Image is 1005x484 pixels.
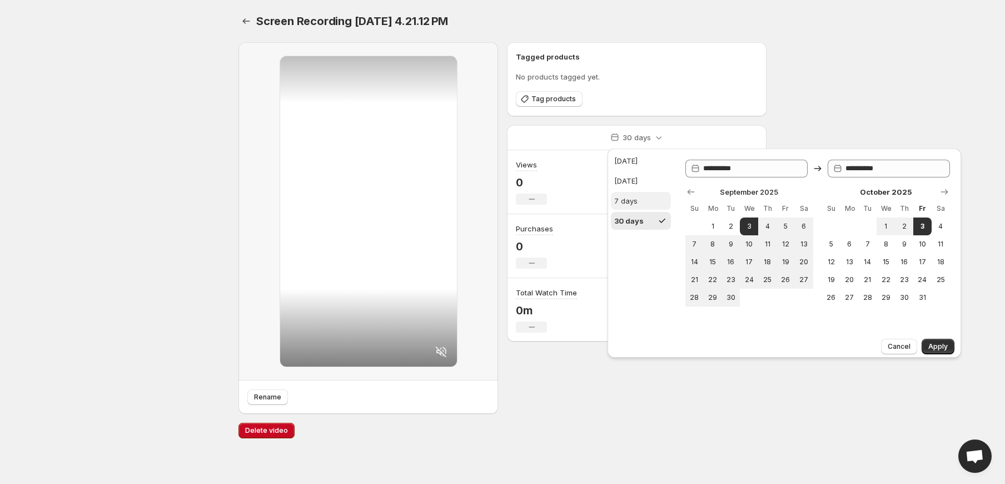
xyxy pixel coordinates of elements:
[888,342,911,351] span: Cancel
[740,271,758,289] button: Wednesday September 24 2025
[726,275,735,284] span: 23
[758,200,777,218] th: Thursday
[704,271,722,289] button: Monday September 22 2025
[777,235,795,253] button: Friday September 12 2025
[758,271,777,289] button: Thursday September 25 2025
[881,240,890,249] span: 8
[795,235,813,253] button: Saturday September 13 2025
[690,258,699,266] span: 14
[516,287,577,298] h3: Total Watch Time
[744,204,754,213] span: We
[740,200,758,218] th: Wednesday
[722,271,740,289] button: Tuesday September 23 2025
[863,275,872,284] span: 21
[918,275,927,284] span: 24
[254,393,281,402] span: Rename
[918,293,927,302] span: 31
[685,200,704,218] th: Sunday
[958,439,992,473] div: Open chat
[516,159,537,170] h3: Views
[781,222,790,231] span: 5
[683,184,699,200] button: Show previous month, August 2025
[777,218,795,235] button: Friday September 5 2025
[827,240,836,249] span: 5
[238,13,254,29] button: Settings
[795,271,813,289] button: Saturday September 27 2025
[740,253,758,271] button: Wednesday September 17 2025
[877,271,895,289] button: Wednesday October 22 2025
[781,258,790,266] span: 19
[881,222,890,231] span: 1
[918,222,927,231] span: 3
[726,293,735,302] span: 30
[799,222,809,231] span: 6
[840,235,859,253] button: Monday October 6 2025
[877,235,895,253] button: Wednesday October 8 2025
[795,218,813,235] button: Saturday September 6 2025
[840,253,859,271] button: Monday October 13 2025
[726,240,735,249] span: 9
[516,223,553,234] h3: Purchases
[704,253,722,271] button: Monday September 15 2025
[822,271,840,289] button: Sunday October 19 2025
[932,271,950,289] button: Saturday October 25 2025
[781,240,790,249] span: 12
[799,240,809,249] span: 13
[516,51,758,62] h6: Tagged products
[918,204,927,213] span: Fr
[822,289,840,307] button: Sunday October 26 2025
[763,222,772,231] span: 4
[611,152,671,170] button: [DATE]
[895,271,913,289] button: Thursday October 23 2025
[881,258,890,266] span: 15
[895,289,913,307] button: Thursday October 30 2025
[899,204,909,213] span: Th
[936,275,946,284] span: 25
[611,212,671,230] button: 30 days
[827,293,836,302] span: 26
[822,200,840,218] th: Sunday
[795,200,813,218] th: Saturday
[690,293,699,302] span: 28
[858,271,877,289] button: Tuesday October 21 2025
[918,240,927,249] span: 10
[822,253,840,271] button: Sunday October 12 2025
[881,275,890,284] span: 22
[858,235,877,253] button: Tuesday October 7 2025
[740,235,758,253] button: Wednesday September 10 2025
[913,289,932,307] button: Friday October 31 2025
[726,258,735,266] span: 16
[777,253,795,271] button: Friday September 19 2025
[758,218,777,235] button: Thursday September 4 2025
[845,240,854,249] span: 6
[614,195,638,206] div: 7 days
[863,204,872,213] span: Tu
[845,275,854,284] span: 20
[840,200,859,218] th: Monday
[685,253,704,271] button: Sunday September 14 2025
[881,204,890,213] span: We
[799,258,809,266] span: 20
[781,275,790,284] span: 26
[936,222,946,231] span: 4
[918,258,927,266] span: 17
[685,271,704,289] button: Sunday September 21 2025
[827,204,836,213] span: Su
[708,204,718,213] span: Mo
[895,253,913,271] button: Thursday October 16 2025
[895,200,913,218] th: Thursday
[708,275,718,284] span: 22
[845,293,854,302] span: 27
[516,240,553,253] p: 0
[877,218,895,235] button: Wednesday October 1 2025
[708,258,718,266] span: 15
[704,200,722,218] th: Monday
[516,304,577,317] p: 0m
[937,184,952,200] button: Show next month, November 2025
[685,235,704,253] button: Sunday September 7 2025
[531,95,576,103] span: Tag products
[827,258,836,266] span: 12
[763,240,772,249] span: 11
[722,218,740,235] button: Tuesday September 2 2025
[722,289,740,307] button: Tuesday September 30 2025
